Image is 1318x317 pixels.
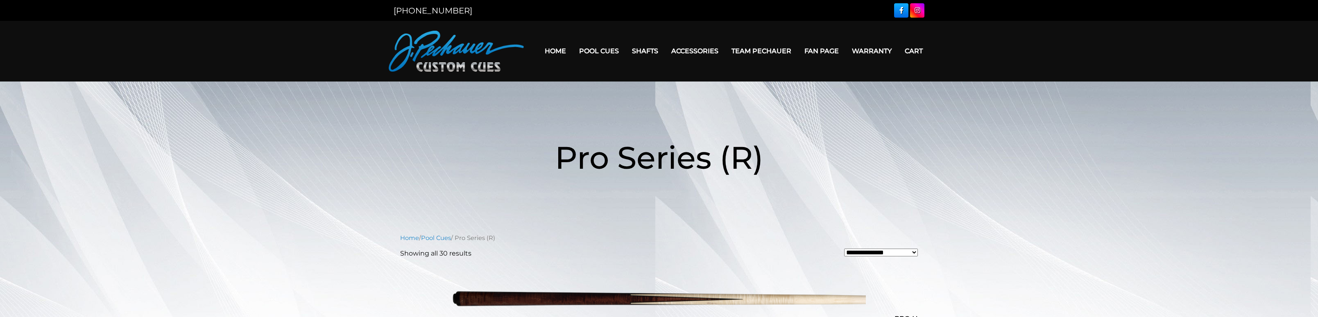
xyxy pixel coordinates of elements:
[394,6,472,16] a: [PHONE_NUMBER]
[421,234,451,242] a: Pool Cues
[625,41,665,61] a: Shafts
[725,41,798,61] a: Team Pechauer
[665,41,725,61] a: Accessories
[389,31,524,72] img: Pechauer Custom Cues
[798,41,845,61] a: Fan Page
[845,41,898,61] a: Warranty
[844,249,918,256] select: Shop order
[538,41,573,61] a: Home
[555,138,763,177] span: Pro Series (R)
[898,41,929,61] a: Cart
[573,41,625,61] a: Pool Cues
[400,233,918,242] nav: Breadcrumb
[400,234,419,242] a: Home
[400,249,471,258] p: Showing all 30 results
